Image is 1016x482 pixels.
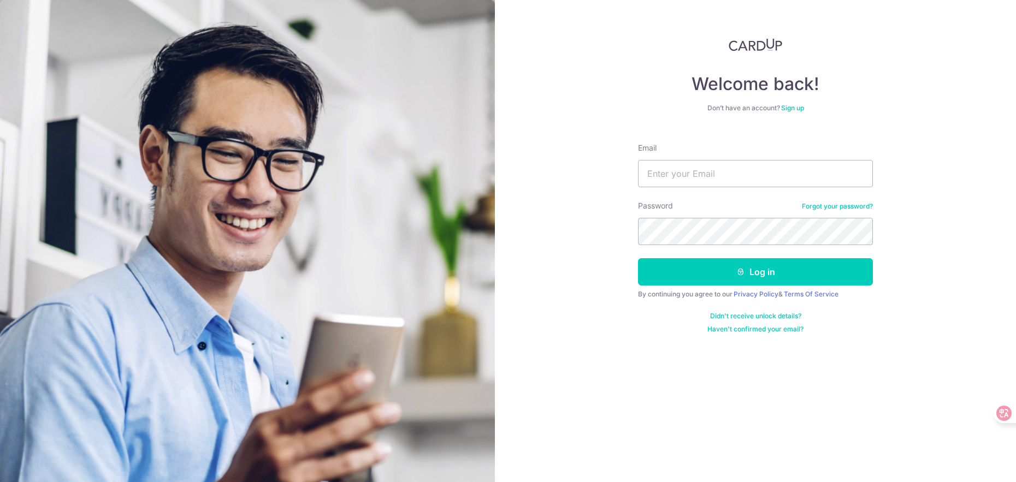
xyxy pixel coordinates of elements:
[707,325,804,334] a: Haven't confirmed your email?
[638,160,873,187] input: Enter your Email
[638,200,673,211] label: Password
[638,73,873,95] h4: Welcome back!
[710,312,801,320] a: Didn't receive unlock details?
[638,142,657,153] label: Email
[781,104,804,112] a: Sign up
[729,38,782,51] img: CardUp Logo
[638,258,873,285] button: Log in
[638,290,873,299] div: By continuing you agree to our &
[734,290,778,298] a: Privacy Policy
[784,290,838,298] a: Terms Of Service
[802,202,873,211] a: Forgot your password?
[638,104,873,112] div: Don’t have an account?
